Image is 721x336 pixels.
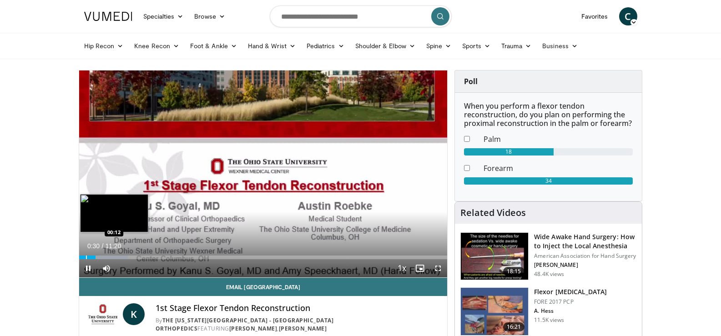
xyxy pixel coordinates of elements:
[411,259,429,277] button: Enable picture-in-picture mode
[464,76,478,86] strong: Poll
[460,207,526,218] h4: Related Videos
[156,316,440,333] div: By FEATURING ,
[393,259,411,277] button: Playback Rate
[429,259,447,277] button: Fullscreen
[242,37,301,55] a: Hand & Wrist
[477,134,640,145] dd: Palm
[129,37,185,55] a: Knee Recon
[79,278,448,296] a: Email [GEOGRAPHIC_DATA]
[534,271,564,278] p: 48.4K views
[534,232,636,251] h3: Wide Awake Hand Surgery: How to Inject the Local Anesthesia
[503,267,525,276] span: 18:15
[460,232,636,281] a: 18:15 Wide Awake Hand Surgery: How to Inject the Local Anesthesia American Association for Hand S...
[102,242,104,250] span: /
[464,102,633,128] h6: When you perform a flexor tendon reconstruction, do you plan on performing the proximal reconstru...
[156,303,440,313] h4: 1st Stage Flexor Tendon Reconstruction
[105,242,121,250] span: 11:20
[534,287,607,296] h3: Flexor [MEDICAL_DATA]
[350,37,421,55] a: Shoulder & Elbow
[84,12,132,21] img: VuMedi Logo
[421,37,457,55] a: Spine
[461,288,528,335] img: 7006d695-e87b-44ca-8282-580cfbaead39.150x105_q85_crop-smart_upscale.jpg
[270,5,452,27] input: Search topics, interventions
[537,37,583,55] a: Business
[229,325,277,332] a: [PERSON_NAME]
[534,252,636,260] p: American Association for Hand Surgery
[619,7,637,25] a: C
[460,287,636,336] a: 16:21 Flexor [MEDICAL_DATA] FORE 2017 PCP A. Hess 11.5K views
[534,298,607,306] p: FORE 2017 PCP
[301,37,350,55] a: Pediatrics
[534,316,564,324] p: 11.5K views
[138,7,189,25] a: Specialties
[79,256,448,259] div: Progress Bar
[457,37,496,55] a: Sports
[477,163,640,174] dd: Forearm
[279,325,327,332] a: [PERSON_NAME]
[496,37,537,55] a: Trauma
[464,148,554,155] div: 18
[461,233,528,280] img: Q2xRg7exoPLTwO8X4xMDoxOjBrO-I4W8_1.150x105_q85_crop-smart_upscale.jpg
[534,261,636,269] p: [PERSON_NAME]
[189,7,231,25] a: Browse
[156,316,334,332] a: The [US_STATE][GEOGRAPHIC_DATA] - [GEOGRAPHIC_DATA] Orthopedics
[86,303,119,325] img: The Ohio State University - Wexner Medical Center Orthopedics
[123,303,145,325] a: K
[503,322,525,331] span: 16:21
[97,259,116,277] button: Mute
[534,307,607,315] p: A. Hess
[576,7,614,25] a: Favorites
[464,177,633,185] div: 34
[80,194,148,232] img: image.jpeg
[87,242,100,250] span: 0:30
[79,70,448,278] video-js: Video Player
[185,37,242,55] a: Foot & Ankle
[79,37,129,55] a: Hip Recon
[79,259,97,277] button: Pause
